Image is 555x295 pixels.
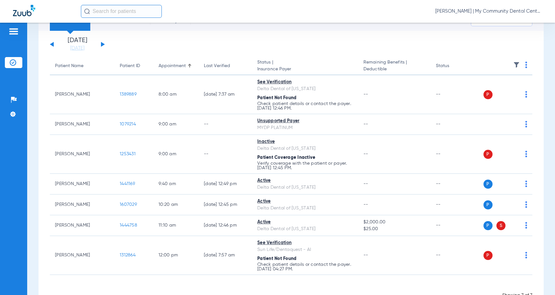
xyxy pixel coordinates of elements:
div: MYDP PLATINUM [257,124,353,131]
p: Verify coverage with the patient or payer. [DATE] 12:45 PM. [257,161,353,170]
span: -- [363,182,368,186]
span: Patient Not Found [257,96,296,100]
td: [PERSON_NAME] [50,114,115,135]
span: Patient Coverage Inactive [257,155,315,160]
div: See Verification [257,79,353,86]
td: 8:00 AM [153,75,199,114]
span: P [483,90,493,99]
td: -- [199,135,252,174]
span: 1253431 [120,152,136,156]
div: Inactive [257,138,353,145]
span: Patient Not Found [257,256,296,261]
td: 9:00 AM [153,135,199,174]
td: 9:40 AM [153,174,199,195]
div: Delta Dental of [US_STATE] [257,226,353,232]
img: group-dot-blue.svg [525,121,527,127]
img: group-dot-blue.svg [525,181,527,187]
td: [PERSON_NAME] [50,135,115,174]
td: -- [431,215,474,236]
td: [PERSON_NAME] [50,75,115,114]
div: Delta Dental of [US_STATE] [257,184,353,191]
td: [DATE] 7:37 AM [199,75,252,114]
span: -- [363,253,368,257]
td: 11:10 AM [153,215,199,236]
span: 1389889 [120,92,137,97]
div: Active [257,219,353,226]
td: [PERSON_NAME] [50,236,115,275]
span: P [483,221,493,230]
p: Check patient details or contact the payer. [DATE] 04:27 PM. [257,262,353,271]
div: Active [257,177,353,184]
td: [DATE] 12:46 PM [199,215,252,236]
div: Appointment [159,63,194,69]
div: Patient ID [120,63,148,69]
th: Status [431,57,474,75]
td: -- [431,114,474,135]
span: 1312864 [120,253,136,257]
td: [DATE] 7:57 AM [199,236,252,275]
td: [PERSON_NAME] [50,195,115,215]
p: Check patient details or contact the payer. [DATE] 12:46 PM. [257,101,353,111]
img: filter.svg [513,62,520,68]
span: Insurance Payer [257,66,353,73]
img: Zuub Logo [13,5,35,16]
div: Sun Life/Dentaquest - AI [257,246,353,253]
td: -- [431,174,474,195]
span: 1079214 [120,122,136,126]
div: Delta Dental of [US_STATE] [257,86,353,92]
span: 1607029 [120,202,137,207]
td: -- [431,135,474,174]
div: Unsupported Payer [257,118,353,124]
span: -- [363,92,368,97]
div: Delta Dental of [US_STATE] [257,145,353,152]
img: group-dot-blue.svg [525,252,527,258]
td: -- [431,236,474,275]
span: -- [363,202,368,207]
div: Patient Name [55,63,83,69]
span: P [483,150,493,159]
span: S [496,221,505,230]
td: [PERSON_NAME] [50,215,115,236]
span: $2,000.00 [363,219,426,226]
img: Search Icon [84,8,90,14]
td: 12:00 PM [153,236,199,275]
img: group-dot-blue.svg [525,201,527,208]
img: group-dot-blue.svg [525,222,527,229]
td: 10:20 AM [153,195,199,215]
div: See Verification [257,240,353,246]
div: Patient ID [120,63,140,69]
td: [PERSON_NAME] [50,174,115,195]
a: [DATE] [58,45,97,52]
td: -- [431,75,474,114]
th: Remaining Benefits | [358,57,431,75]
img: hamburger-icon [8,28,19,35]
div: Delta Dental of [US_STATE] [257,205,353,212]
img: group-dot-blue.svg [525,91,527,98]
span: -- [363,122,368,126]
div: Appointment [159,63,186,69]
div: Last Verified [204,63,230,69]
div: Patient Name [55,63,109,69]
span: 1444758 [120,223,137,228]
span: [PERSON_NAME] | My Community Dental Centers [435,8,542,15]
span: 1441169 [120,182,135,186]
span: P [483,180,493,189]
img: group-dot-blue.svg [525,151,527,157]
span: P [483,200,493,209]
td: [DATE] 12:49 PM [199,174,252,195]
img: group-dot-blue.svg [525,62,527,68]
span: P [483,251,493,260]
span: $25.00 [363,226,426,232]
th: Status | [252,57,358,75]
div: Active [257,198,353,205]
span: Deductible [363,66,426,73]
td: [DATE] 12:45 PM [199,195,252,215]
div: Last Verified [204,63,247,69]
span: -- [363,152,368,156]
td: 9:00 AM [153,114,199,135]
li: [DATE] [58,37,97,52]
iframe: Chat Widget [523,264,555,295]
td: -- [199,114,252,135]
td: -- [431,195,474,215]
